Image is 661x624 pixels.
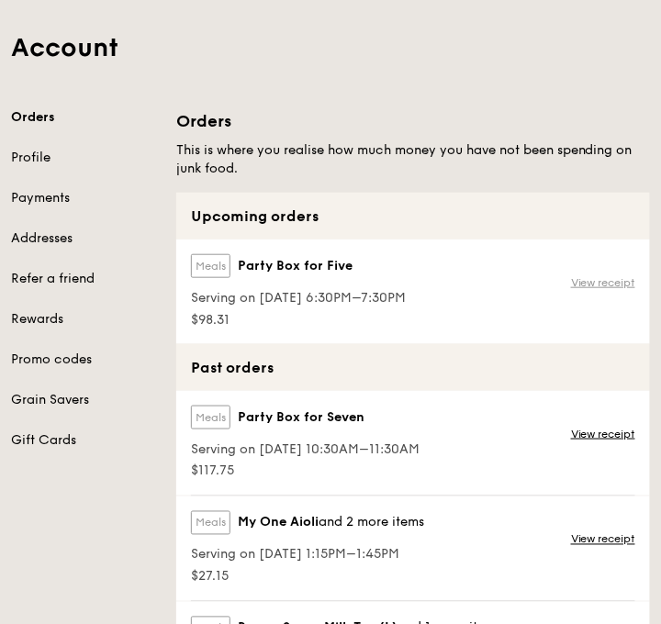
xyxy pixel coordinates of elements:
[191,440,420,459] span: Serving on [DATE] 10:30AM–11:30AM
[191,289,406,307] span: Serving on [DATE] 6:30PM–7:30PM
[191,406,230,429] label: Meals
[191,546,424,564] span: Serving on [DATE] 1:15PM–1:45PM
[11,189,154,207] a: Payments
[11,229,154,248] a: Addresses
[176,141,650,178] h5: This is where you realise how much money you have not been spending on junk food.
[571,427,635,441] a: View receipt
[11,31,650,64] h1: Account
[11,149,154,167] a: Profile
[191,254,230,278] label: Meals
[319,515,424,530] span: and 2 more items
[238,514,319,532] span: My One Aioli
[191,462,420,481] span: $117.75
[191,311,406,329] span: $98.31
[11,270,154,288] a: Refer a friend
[11,431,154,450] a: Gift Cards
[11,351,154,369] a: Promo codes
[11,310,154,329] a: Rewards
[238,257,353,275] span: Party Box for Five
[176,344,650,391] div: Past orders
[176,108,650,134] h1: Orders
[11,108,154,127] a: Orders
[571,275,635,290] a: View receipt
[238,408,364,427] span: Party Box for Seven
[176,193,650,240] div: Upcoming orders
[191,568,424,586] span: $27.15
[191,511,230,535] label: Meals
[11,391,154,409] a: Grain Savers
[571,532,635,547] a: View receipt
